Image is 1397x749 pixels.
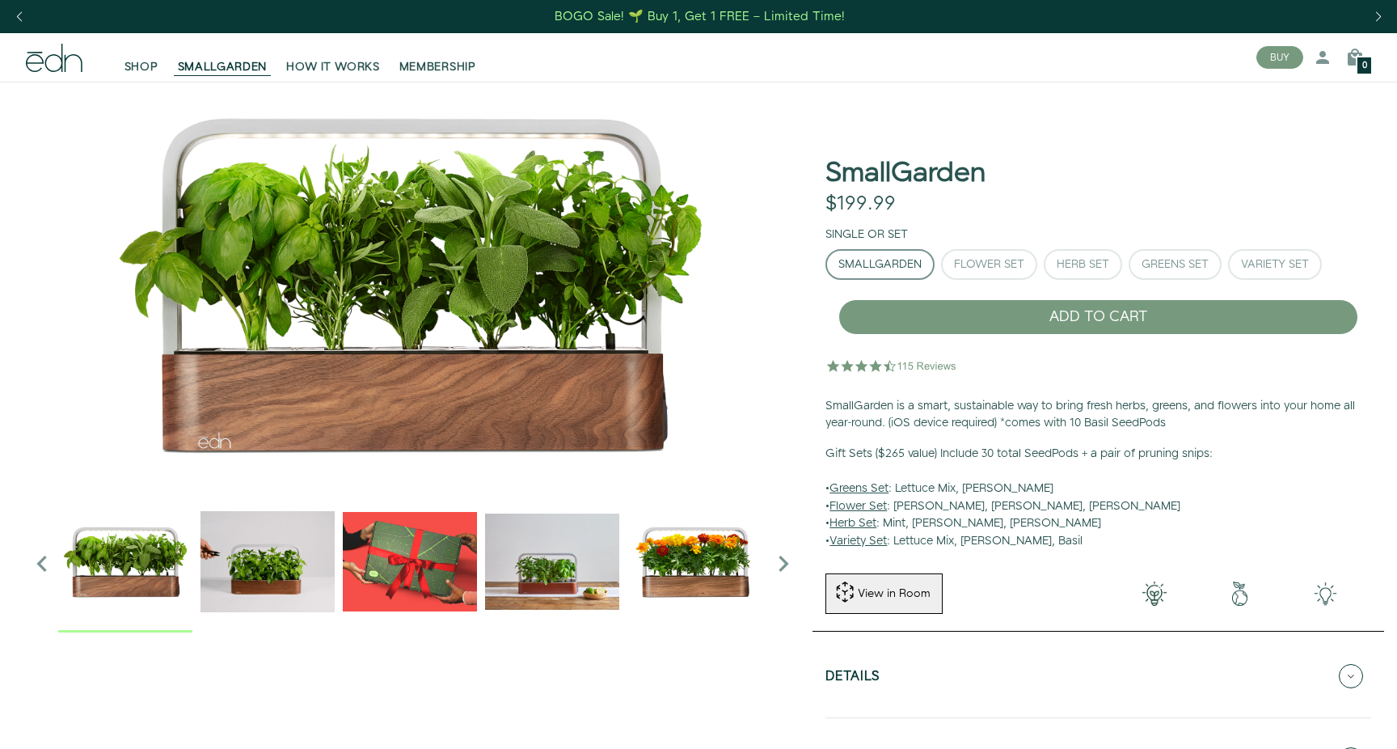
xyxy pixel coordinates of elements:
[829,533,887,549] u: Variety Set
[1129,249,1222,280] button: Greens Set
[838,259,922,270] div: SmallGarden
[829,480,888,497] u: Greens Set
[941,249,1037,280] button: Flower Set
[1057,259,1109,270] div: Herb Set
[825,159,985,188] h1: SmallGarden
[825,573,943,614] button: View in Room
[825,226,908,243] label: Single or Set
[343,494,477,633] div: 3 / 6
[825,398,1371,433] p: SmallGarden is a smart, sustainable way to bring fresh herbs, greens, and flowers into your home ...
[829,515,876,531] u: Herb Set
[1142,259,1209,270] div: Greens Set
[1228,249,1322,280] button: Variety Set
[1246,700,1381,741] iframe: Opens a widget where you can find more information
[1362,61,1367,70] span: 0
[554,4,847,29] a: BOGO Sale! 🌱 Buy 1, Get 1 FREE – Limited Time!
[485,494,619,628] img: edn-smallgarden-mixed-herbs-table-product-2000px_1024x.jpg
[825,349,959,382] img: 4.5 star rating
[627,494,762,628] img: edn-smallgarden-marigold-hero-SLV-2000px_1024x.png
[856,586,932,602] div: View in Room
[485,494,619,633] div: 4 / 6
[168,40,277,75] a: SMALLGARDEN
[115,40,168,75] a: SHOP
[627,494,762,633] div: 5 / 6
[555,8,845,25] div: BOGO Sale! 🌱 Buy 1, Get 1 FREE – Limited Time!
[399,59,476,75] span: MEMBERSHIP
[343,494,477,628] img: EMAILS_-_Holiday_21_PT1_28_9986b34a-7908-4121-b1c1-9595d1e43abe_1024x.png
[1283,582,1369,606] img: edn-smallgarden-tech.png
[825,446,1371,551] p: • : Lettuce Mix, [PERSON_NAME] • : [PERSON_NAME], [PERSON_NAME], [PERSON_NAME] • : Mint, [PERSON_...
[825,648,1371,705] button: Details
[1241,259,1309,270] div: Variety Set
[58,494,192,633] div: 1 / 6
[767,548,800,580] i: Next slide
[1112,582,1197,606] img: 001-light-bulb.png
[200,494,335,628] img: edn-trim-basil.2021-09-07_14_55_24_1024x.gif
[26,82,796,486] div: 1 / 6
[200,494,335,633] div: 2 / 6
[125,59,158,75] span: SHOP
[825,193,896,216] div: $199.99
[954,259,1024,270] div: Flower Set
[838,299,1358,335] button: ADD TO CART
[286,59,379,75] span: HOW IT WORKS
[1197,582,1283,606] img: green-earth.png
[178,59,268,75] span: SMALLGARDEN
[829,498,887,514] u: Flower Set
[58,494,192,628] img: Official-EDN-SMALLGARDEN-HERB-HERO-SLV-2000px_1024x.png
[825,446,1213,462] b: Gift Sets ($265 value) Include 30 total SeedPods + a pair of pruning snips:
[825,670,880,688] h5: Details
[26,548,58,580] i: Previous slide
[390,40,486,75] a: MEMBERSHIP
[825,249,935,280] button: SmallGarden
[276,40,389,75] a: HOW IT WORKS
[1044,249,1122,280] button: Herb Set
[1256,46,1303,69] button: BUY
[26,82,796,486] img: Official-EDN-SMALLGARDEN-HERB-HERO-SLV-2000px_4096x.png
